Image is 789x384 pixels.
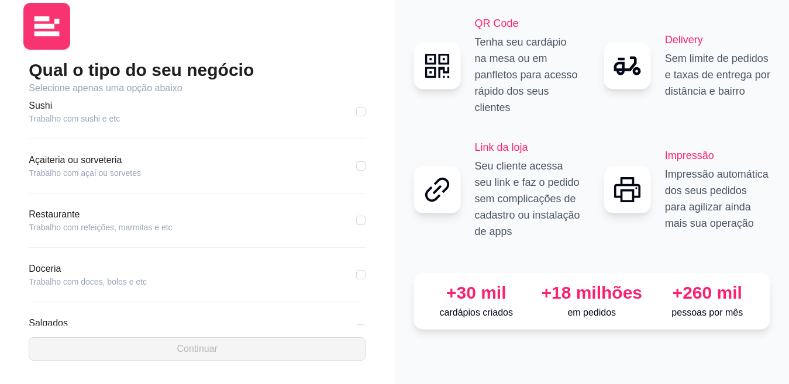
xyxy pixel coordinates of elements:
p: Tenha seu cardápio na mesa ou em panfletos para acesso rápido dos seus clientes [475,34,580,116]
h2: Qual o tipo do seu negócio [29,59,366,81]
p: Seu cliente acessa seu link e faz o pedido sem complicações de cadastro ou instalação de apps [475,158,580,240]
article: Doceria [29,262,147,276]
img: logo [23,3,70,50]
p: em pedidos [539,306,645,320]
h2: Impressão [665,147,770,164]
div: +18 milhões [539,282,645,303]
p: cardápios criados [423,306,530,320]
h2: QR Code [475,15,580,32]
article: Trabalho com doces, bolos e etc [29,276,147,288]
div: +30 mil [423,282,530,303]
article: Selecione apenas uma opção abaixo [29,81,366,95]
article: Açaiteria ou sorveteria [29,153,141,167]
p: pessoas por mês [654,306,761,320]
article: Restaurante [29,207,172,222]
p: Sem limite de pedidos e taxas de entrega por distância e bairro [665,50,770,99]
div: +260 mil [654,282,761,303]
p: Impressão automática dos seus pedidos para agilizar ainda mais sua operação [665,166,770,231]
button: Continuar [29,337,366,361]
article: Salgados [29,316,133,330]
article: Trabalho com sushi e etc [29,113,120,124]
article: Trabalho com açaí ou sorvetes [29,167,141,179]
h2: Delivery [665,32,770,48]
h2: Link da loja [475,139,580,155]
article: Trabalho com refeições, marmitas e etc [29,222,172,233]
article: Sushi [29,99,120,113]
